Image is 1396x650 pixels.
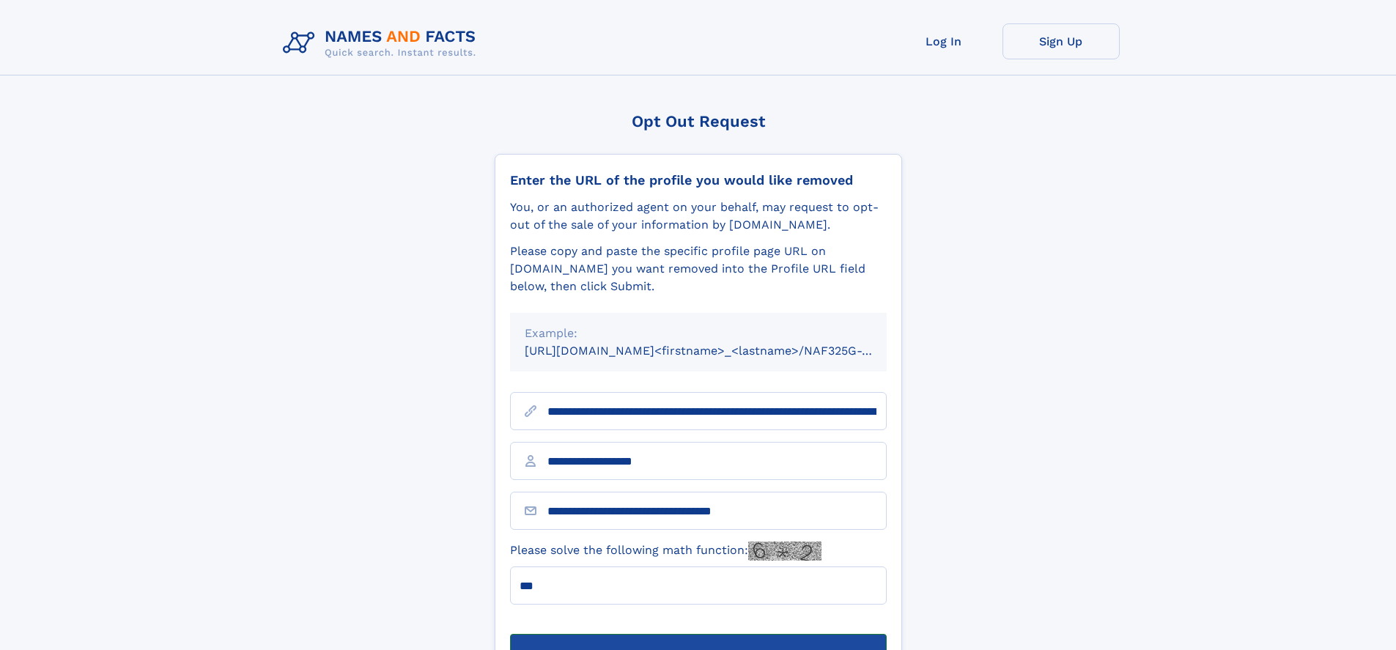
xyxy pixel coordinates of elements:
[277,23,488,63] img: Logo Names and Facts
[525,325,872,342] div: Example:
[525,344,915,358] small: [URL][DOMAIN_NAME]<firstname>_<lastname>/NAF325G-xxxxxxxx
[510,243,887,295] div: Please copy and paste the specific profile page URL on [DOMAIN_NAME] you want removed into the Pr...
[885,23,1002,59] a: Log In
[510,172,887,188] div: Enter the URL of the profile you would like removed
[1002,23,1120,59] a: Sign Up
[510,199,887,234] div: You, or an authorized agent on your behalf, may request to opt-out of the sale of your informatio...
[510,542,821,561] label: Please solve the following math function:
[495,112,902,130] div: Opt Out Request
